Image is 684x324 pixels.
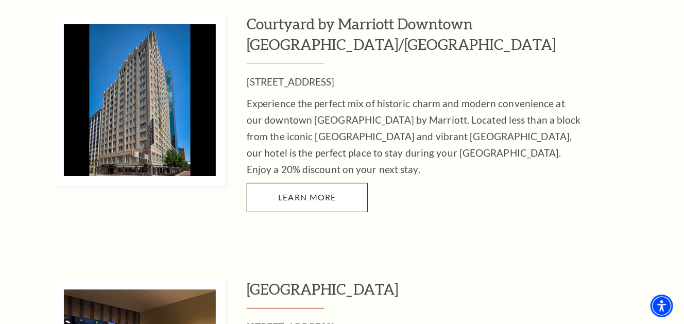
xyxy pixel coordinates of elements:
[651,295,673,317] div: Accessibility Menu
[247,183,368,212] a: LEARN MORE Courtyard by Marriott Downtown Fort Worth/Blackstone - open in a new tab
[247,74,582,90] p: [STREET_ADDRESS]
[247,95,582,178] p: Experience the perfect mix of historic charm and modern convenience at our downtown [GEOGRAPHIC_D...
[247,14,661,64] h3: Courtyard by Marriott Downtown [GEOGRAPHIC_DATA]/[GEOGRAPHIC_DATA]
[247,279,661,309] h3: [GEOGRAPHIC_DATA]
[54,14,226,186] img: Courtyard by Marriott Downtown Fort Worth/Blackstone
[278,192,336,202] span: LEARN MORE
